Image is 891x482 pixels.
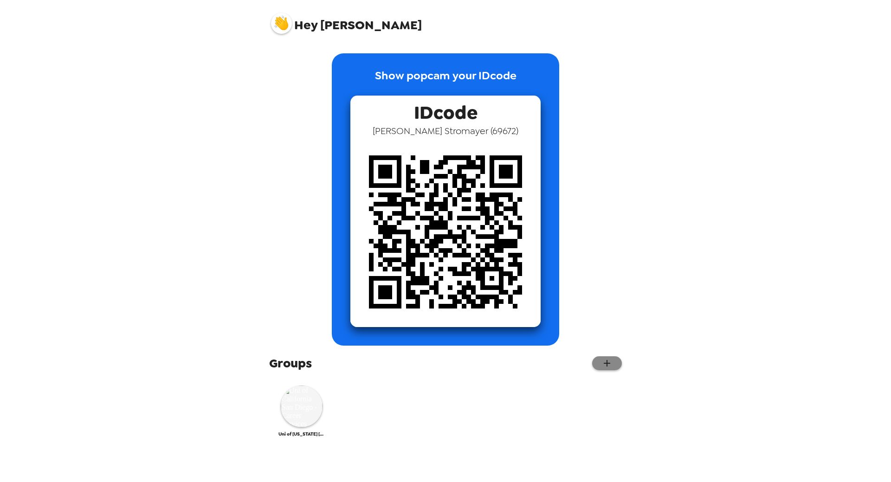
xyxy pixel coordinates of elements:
span: [PERSON_NAME] Stromayer ( 69672 ) [373,125,518,137]
span: Hey [294,17,317,33]
img: qr code [350,137,541,327]
span: Groups [269,355,312,372]
span: IDcode [414,96,478,125]
span: [PERSON_NAME] [271,8,422,32]
img: profile pic [271,13,292,34]
img: Uni of California San Diego - Career Services [281,386,323,427]
span: Uni of [US_STATE] [GEOGRAPHIC_DATA] - Career Services [278,431,325,437]
p: Show popcam your IDcode [375,67,517,96]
